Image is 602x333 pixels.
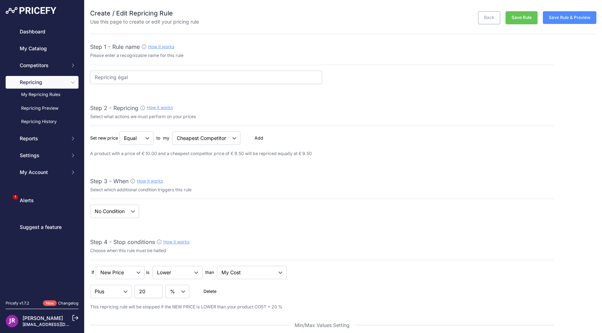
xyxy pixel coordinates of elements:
button: Repricing [6,76,79,89]
span: New [43,300,57,306]
span: Step 3 - When [90,178,128,185]
p: Please enter a recognizable name for this rule [90,52,554,59]
p: Choose when this rule must be halted [90,248,554,254]
span: Step 2 - Repricing [90,104,138,111]
span: Competitors [20,62,66,69]
a: How it works [163,239,189,244]
h2: Create / Edit Repricing Rule [90,8,199,18]
nav: Sidebar [6,25,79,292]
p: A product with a price of € 10.00 and a cheapest competitor price of € 9.50 will be repriced equa... [90,151,554,157]
button: Save Rule [506,11,538,24]
p: If [92,269,94,276]
a: Repricing History [6,116,79,128]
a: Changelog [58,301,79,306]
a: How it works [147,105,173,110]
a: [PERSON_NAME] [23,315,63,321]
span: Step 1 - Rule name [90,43,140,50]
a: Suggest a feature [6,221,79,233]
p: my [163,135,169,142]
p: than [205,269,214,276]
span: Min/Max Values Setting [289,322,355,329]
img: Pricefy Logo [6,7,56,14]
a: Dashboard [6,25,79,38]
a: My Catalog [6,42,79,55]
a: Repricing Preview [6,102,79,115]
a: How it works [148,44,174,49]
a: Alerts [6,194,79,207]
p: Set new price [90,135,118,142]
a: [EMAIL_ADDRESS][DOMAIN_NAME] [23,322,96,327]
input: 1 [134,285,163,298]
span: Reports [20,135,66,142]
p: Select what actions we must perform on your prices [90,114,554,120]
p: to [156,135,160,142]
input: 1% Below my cheapest competitor [90,71,322,84]
a: Back [478,11,500,24]
a: My Repricing Rules [6,89,79,101]
p: Use this page to create or edit your pricing rule [90,18,199,25]
p: is [146,269,150,276]
p: Select which additional condition triggers this rule [90,187,554,193]
span: Step 4 - Stop conditions [90,238,155,245]
button: Save Rule & Preview [543,11,596,24]
div: Pricefy v1.7.2 [6,300,29,306]
button: Reports [6,132,79,145]
span: Repricing [20,79,66,86]
span: Settings [20,152,66,159]
span: My Account [20,169,66,176]
span: Delete [203,288,217,295]
a: How it works [137,178,163,184]
button: Competitors [6,59,79,72]
button: My Account [6,166,79,179]
p: This repricing rule will be stopped if the NEW PRICE is LOWER than your product COST + 20 % [90,304,554,310]
button: Settings [6,149,79,162]
span: Add [255,135,263,142]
